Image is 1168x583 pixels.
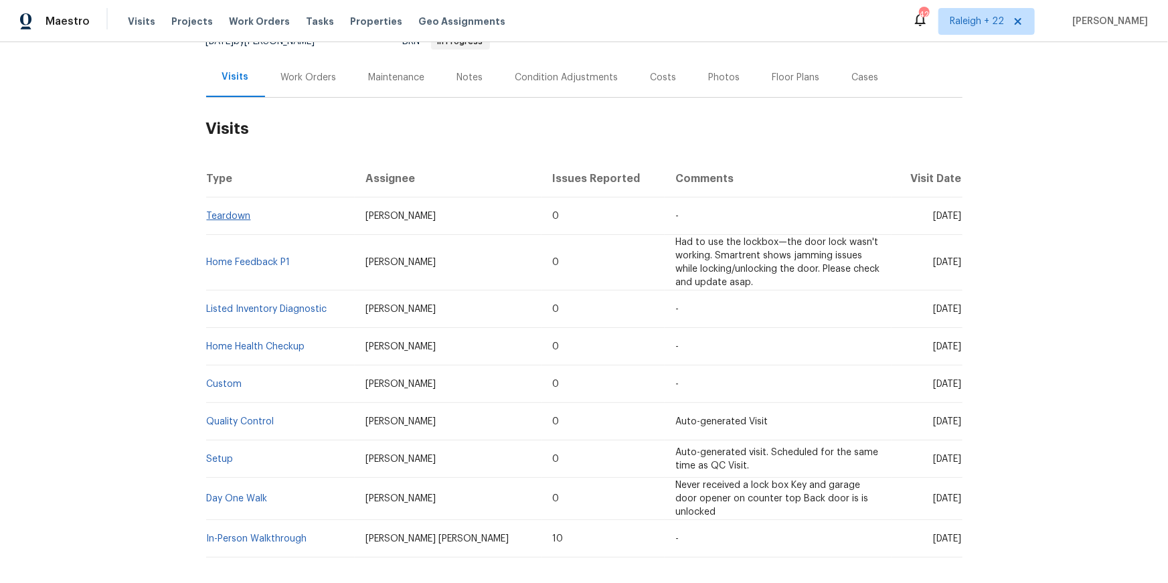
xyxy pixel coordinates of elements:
span: [PERSON_NAME] [365,342,436,351]
span: Projects [171,15,213,28]
a: Day One Walk [207,494,268,503]
span: [PERSON_NAME] [365,454,436,464]
a: Teardown [207,212,251,221]
a: Setup [207,454,234,464]
span: [DATE] [934,258,962,267]
div: 426 [919,8,928,21]
span: BRN [403,37,490,46]
span: Auto-generated Visit [675,417,768,426]
span: [DATE] [934,454,962,464]
h2: Visits [206,98,963,160]
span: 0 [552,305,559,314]
span: [PERSON_NAME] [PERSON_NAME] [365,534,509,544]
a: Listed Inventory Diagnostic [207,305,327,314]
a: Quality Control [207,417,274,426]
span: 0 [552,380,559,389]
span: - [675,534,679,544]
span: - [675,212,679,221]
span: [DATE] [206,37,234,46]
a: Home Health Checkup [207,342,305,351]
th: Type [206,160,355,197]
div: Visits [222,70,249,84]
div: Condition Adjustments [515,71,618,84]
span: Visits [128,15,155,28]
th: Assignee [355,160,541,197]
span: Work Orders [229,15,290,28]
span: 0 [552,454,559,464]
div: Cases [852,71,879,84]
span: [PERSON_NAME] [1067,15,1148,28]
span: [DATE] [934,342,962,351]
span: 0 [552,212,559,221]
span: Never received a lock box Key and garage door opener on counter top Back door is is unlocked [675,481,868,517]
span: Tasks [306,17,334,26]
div: Notes [457,71,483,84]
span: - [675,342,679,351]
span: 0 [552,342,559,351]
span: Geo Assignments [418,15,505,28]
span: [PERSON_NAME] [365,417,436,426]
a: Home Feedback P1 [207,258,290,267]
a: In-Person Walkthrough [207,534,307,544]
span: Maestro [46,15,90,28]
div: Floor Plans [772,71,820,84]
span: - [675,380,679,389]
span: [DATE] [934,417,962,426]
span: [PERSON_NAME] [365,380,436,389]
div: Costs [651,71,677,84]
span: Properties [350,15,402,28]
span: 0 [552,494,559,503]
div: Photos [709,71,740,84]
th: Visit Date [892,160,962,197]
th: Comments [665,160,892,197]
span: [PERSON_NAME] [365,494,436,503]
span: Auto-generated visit. Scheduled for the same time as QC Visit. [675,448,878,471]
span: [DATE] [934,494,962,503]
span: [DATE] [934,534,962,544]
span: [PERSON_NAME] [365,258,436,267]
span: 10 [552,534,563,544]
span: [PERSON_NAME] [365,212,436,221]
span: [DATE] [934,380,962,389]
span: [DATE] [934,212,962,221]
span: Raleigh + 22 [950,15,1004,28]
span: [PERSON_NAME] [365,305,436,314]
span: 0 [552,417,559,426]
span: [DATE] [934,305,962,314]
div: Maintenance [369,71,425,84]
a: Custom [207,380,242,389]
span: Had to use the lockbox—the door lock wasn't working. Smartrent shows jamming issues while locking... [675,238,880,287]
span: - [675,305,679,314]
th: Issues Reported [541,160,665,197]
div: Work Orders [281,71,337,84]
span: 0 [552,258,559,267]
